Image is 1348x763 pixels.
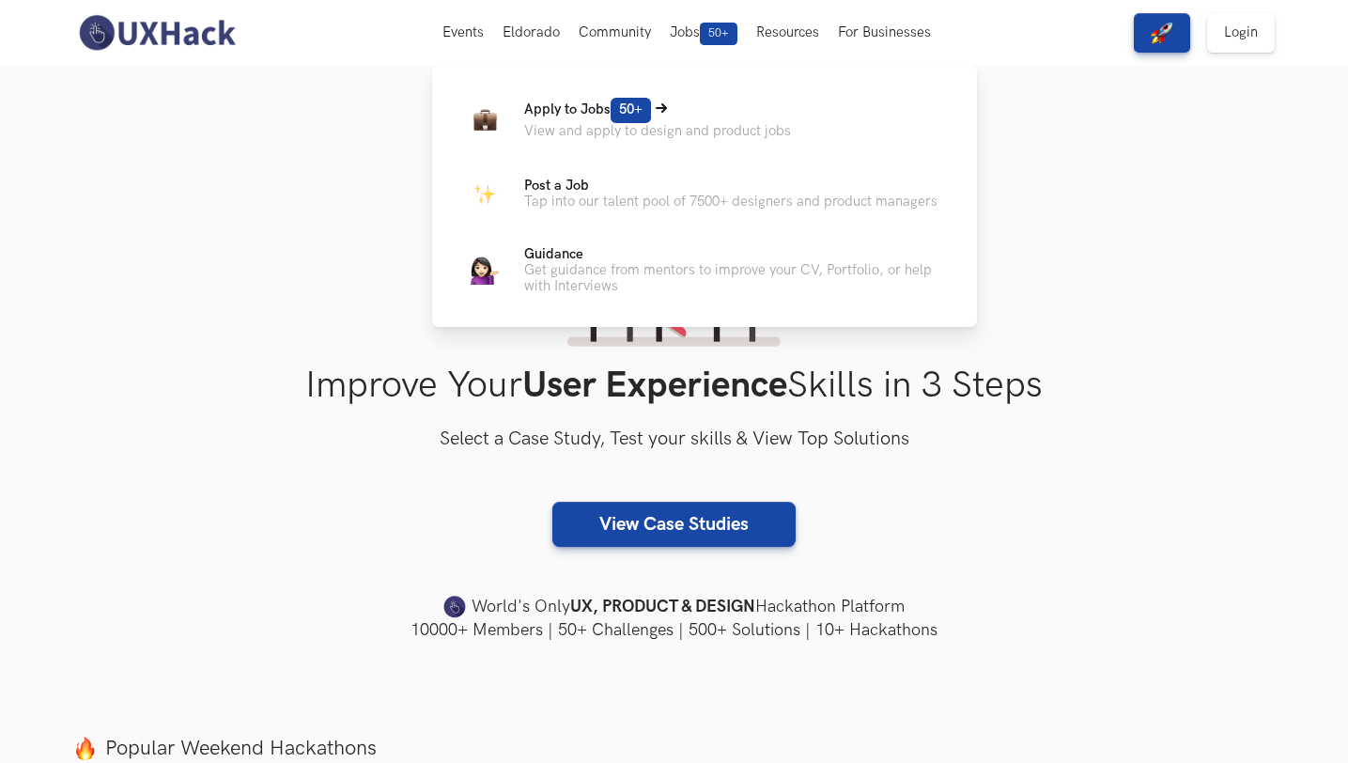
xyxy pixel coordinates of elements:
label: Popular Weekend Hackathons [73,736,1276,761]
img: Parking [473,182,497,206]
strong: User Experience [522,364,787,408]
span: Guidance [524,246,583,262]
img: UXHack-logo.png [73,13,240,53]
img: uxhack-favicon-image.png [443,595,466,619]
img: Guidance [471,257,499,285]
img: rocket [1151,22,1173,44]
strong: UX, PRODUCT & DESIGN [570,594,755,620]
h3: Select a Case Study, Test your skills & View Top Solutions [73,425,1276,455]
img: Briefcase [473,107,497,131]
a: View Case Studies [552,502,796,547]
img: fire.png [73,737,97,760]
p: Get guidance from mentors to improve your CV, Portfolio, or help with Interviews [524,262,947,294]
span: 50+ [700,23,737,45]
span: 50+ [611,98,651,123]
a: BriefcaseApply to Jobs50+View and apply to design and product jobs [462,96,947,141]
a: ParkingPost a JobTap into our talent pool of 7500+ designers and product managers [462,171,947,216]
h1: Improve Your Skills in 3 Steps [73,364,1276,408]
a: Login [1207,13,1275,53]
p: View and apply to design and product jobs [524,123,791,139]
h4: World's Only Hackathon Platform [73,594,1276,620]
p: Tap into our talent pool of 7500+ designers and product managers [524,194,937,210]
span: Apply to Jobs [524,101,651,117]
h4: 10000+ Members | 50+ Challenges | 500+ Solutions | 10+ Hackathons [73,618,1276,642]
a: GuidanceGuidanceGet guidance from mentors to improve your CV, Portfolio, or help with Interviews [462,246,947,294]
span: Post a Job [524,178,589,194]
